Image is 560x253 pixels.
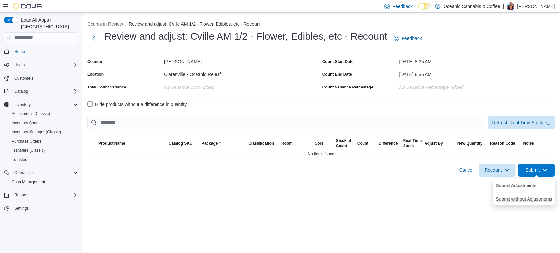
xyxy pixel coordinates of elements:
nav: An example of EuiBreadcrumbs [87,21,555,29]
span: Inventory Count [12,120,40,126]
label: Location [87,72,104,77]
span: Cancel [459,167,473,173]
button: Cost [313,139,335,147]
a: Purchase Orders [9,137,44,145]
span: Feedback [402,35,422,42]
label: Hide products without a difference in quantity [87,100,187,108]
button: Reports [1,190,81,200]
span: Operations [12,169,78,177]
div: Difference [379,141,398,146]
a: Customers [12,74,36,82]
div: No Variance Cost added [164,82,320,90]
span: Customers [12,74,78,82]
button: Stock atCount [335,137,356,150]
button: Review and adjust: Cville AM 1/2 - Flower, Edibles, etc - Recount [129,21,260,27]
div: [DATE] 8:36 AM [399,69,555,77]
button: Refresh Real Time Stock [488,116,555,129]
span: Real Time Stock [403,138,422,148]
p: | [503,2,504,10]
a: Adjustments (Classic) [9,110,52,118]
button: Inventory Count [7,118,81,127]
span: Reports [14,192,28,198]
p: Oceanic Cannabis & Coffee [444,2,500,10]
button: Settings [1,204,81,213]
div: Philip Janes [507,2,514,10]
span: Users [14,62,25,68]
span: Catalog SKU [169,141,193,146]
span: Adjustments (Classic) [12,111,50,116]
a: Transfers [9,156,31,164]
span: Submit Adjustments [496,182,536,189]
span: Reason Code [490,141,515,146]
span: Package # [202,141,221,146]
span: Settings [14,206,29,211]
button: Package # [200,139,247,147]
span: Transfers [12,157,28,162]
div: Real Time [403,138,422,143]
h1: Review and adjust: Cville AM 1/2 - Flower, Edibles, etc - Recount [104,30,387,43]
span: Inventory [14,102,31,107]
span: Inventory Count [9,119,78,127]
button: Submit [518,164,555,177]
span: Load All Apps in [GEOGRAPHIC_DATA] [18,17,78,30]
div: [DATE] 8:35 AM [399,56,555,64]
button: Transfers (Classic) [7,146,81,155]
div: Clarenville - Oceanic Releaf [164,69,320,77]
a: Home [12,48,28,56]
span: Product Name [98,141,125,146]
nav: Complex example [4,44,78,230]
a: Cash Management [9,178,48,186]
button: Cash Management [7,177,81,186]
p: [PERSON_NAME] [517,2,555,10]
button: Count [356,139,377,147]
div: [PERSON_NAME] [164,56,320,64]
span: Purchase Orders [12,139,42,144]
button: Home [1,47,81,56]
span: Refresh Real Time Stock [492,119,543,126]
div: Count Variance Percentage [322,85,373,90]
div: Stock at [336,138,351,143]
button: Operations [12,169,36,177]
a: Inventory Count [9,119,42,127]
a: Feedback [391,32,424,45]
span: Inventory Manager (Classic) [9,128,78,136]
div: No Variance Percentage added [399,82,555,90]
span: Cash Management [12,179,45,185]
span: Cash Management [9,178,78,186]
button: Difference [377,139,402,147]
button: Users [12,61,27,69]
button: Inventory [12,101,33,108]
span: Classification [248,141,274,146]
span: Adjustments (Classic) [9,110,78,118]
input: This is a search bar. After typing your query, hit enter to filter the results lower in the page. [87,116,483,129]
span: Notes [523,141,534,146]
button: Cancel [456,164,476,177]
span: Operations [14,170,34,175]
span: Catalog [14,89,28,94]
span: Reports [12,191,78,199]
button: Counts in Review [87,21,123,27]
button: Catalog SKU [167,139,200,147]
a: Transfers (Classic) [9,146,47,154]
span: Inventory [12,101,78,108]
button: Recount [479,164,515,177]
span: Settings [12,204,78,212]
span: Transfers (Classic) [12,148,45,153]
span: Stock at Count [336,138,351,148]
span: Count [357,141,369,146]
div: New Quantity [457,141,483,146]
span: Feedback [392,3,412,10]
button: Submit without Adjustments [493,192,555,205]
span: Catalog [12,88,78,95]
button: Operations [1,168,81,177]
input: Dark Mode [418,3,432,10]
span: Customers [14,76,33,81]
button: Classification [247,139,280,147]
span: Home [14,49,25,54]
button: Room [280,139,313,147]
span: Submit [525,167,540,173]
img: Cova [13,3,43,10]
